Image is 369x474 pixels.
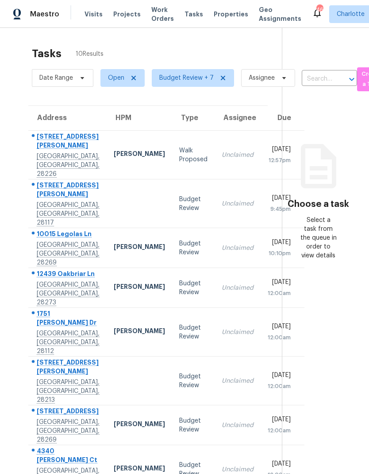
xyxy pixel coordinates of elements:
div: Walk Proposed [179,146,208,164]
span: Date Range [39,74,73,82]
div: [PERSON_NAME] [114,420,165,431]
div: Unclaimed [222,199,254,208]
div: Unclaimed [222,328,254,337]
div: [DATE] [268,371,291,382]
span: Maestro [30,10,59,19]
div: Select a task from the queue in order to view details [300,216,337,260]
span: Properties [214,10,248,19]
input: Search by address [302,72,332,86]
div: Budget Review [179,195,208,213]
div: Unclaimed [222,151,254,159]
span: Charlotte [337,10,365,19]
div: Unclaimed [222,377,254,385]
button: Open [346,73,358,85]
span: Geo Assignments [259,5,301,23]
div: 12:00am [268,289,291,298]
span: Work Orders [151,5,174,23]
div: 12:00am [268,426,291,435]
th: Type [172,106,215,131]
span: Tasks [184,11,203,17]
div: 12:00am [268,333,291,342]
div: [DATE] [268,415,291,426]
div: [PERSON_NAME] [114,149,165,160]
div: 9:45pm [268,205,291,214]
div: Unclaimed [222,465,254,474]
h2: Tasks [32,49,61,58]
span: Assignee [249,74,275,82]
th: Assignee [215,106,261,131]
div: [DATE] [268,322,291,333]
span: Visits [85,10,103,19]
div: Budget Review [179,239,208,257]
span: Open [108,74,124,82]
th: HPM [107,106,172,131]
div: Budget Review [179,372,208,390]
div: [DATE] [268,278,291,289]
div: 12:57pm [268,156,291,165]
div: [DATE] [268,459,291,470]
div: Unclaimed [222,284,254,292]
div: Budget Review [179,279,208,297]
div: [DATE] [268,238,291,249]
div: Unclaimed [222,421,254,430]
div: [PERSON_NAME] [114,282,165,293]
span: Budget Review + 7 [159,74,214,82]
div: [DATE] [268,194,291,205]
div: [DATE] [268,145,291,156]
div: Budget Review [179,323,208,341]
h3: Choose a task [288,200,349,209]
div: 12:00am [268,382,291,391]
div: Unclaimed [222,244,254,253]
div: Budget Review [179,416,208,434]
span: 10 Results [76,50,104,58]
th: Due [261,106,304,131]
div: [PERSON_NAME] [114,242,165,253]
span: Projects [113,10,141,19]
div: 46 [316,5,323,14]
div: [PERSON_NAME] [114,326,165,338]
div: 10:10pm [268,249,291,258]
th: Address [28,106,107,131]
